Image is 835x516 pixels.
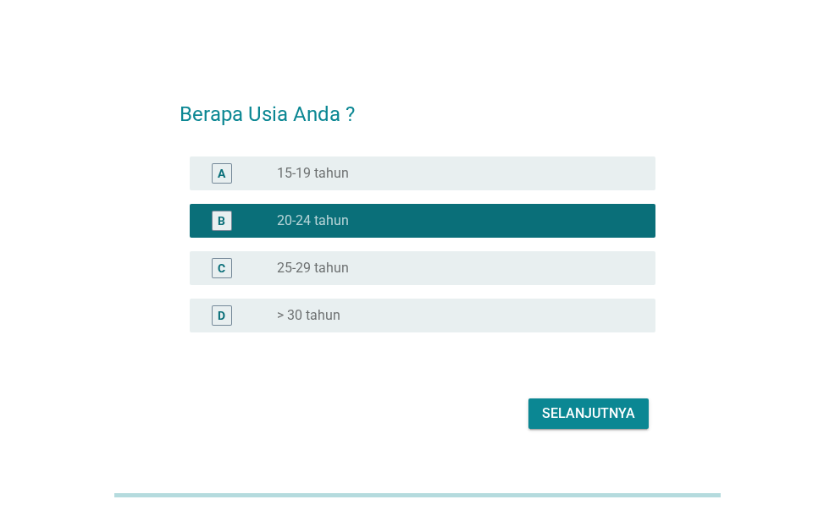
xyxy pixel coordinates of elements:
[218,212,225,230] div: B
[180,82,655,129] h2: Berapa Usia Anda ?
[218,260,225,277] div: C
[528,398,649,429] button: Selanjutnya
[277,165,349,182] label: 15-19 tahun
[277,260,349,277] label: 25-29 tahun
[218,307,225,325] div: D
[277,212,349,229] label: 20-24 tahun
[218,165,225,183] div: A
[277,307,340,324] label: > 30 tahun
[542,403,635,424] div: Selanjutnya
